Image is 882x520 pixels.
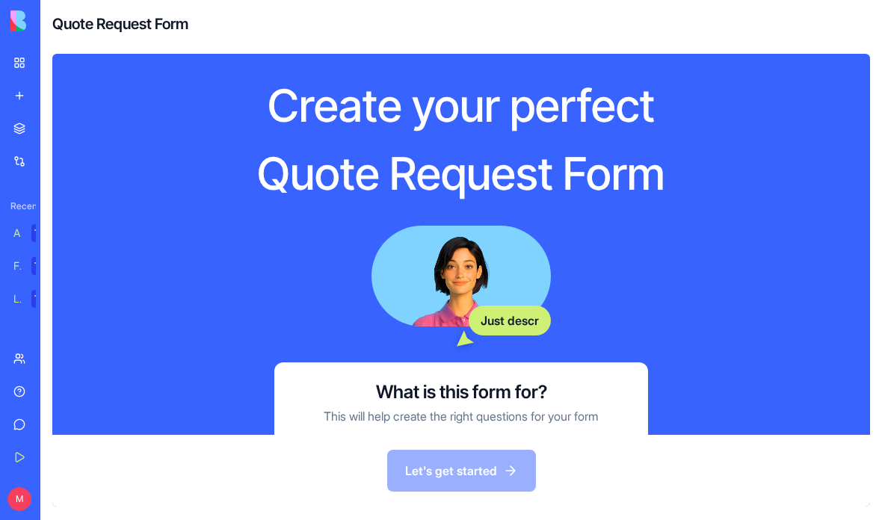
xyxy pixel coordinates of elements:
[7,487,31,511] span: M
[174,146,748,202] h1: Quote Request Form
[174,78,748,134] h1: Create your perfect
[52,13,188,34] h4: Quote Request Form
[10,10,103,31] img: logo
[31,257,55,275] div: TRY
[324,407,599,425] p: This will help create the right questions for your form
[4,200,36,212] span: Recent
[4,251,64,281] a: Feedback FormTRY
[13,291,21,306] div: Literary Blog
[376,380,547,404] h3: What is this form for?
[31,290,55,308] div: TRY
[13,259,21,273] div: Feedback Form
[4,218,64,248] a: AI Logo GeneratorTRY
[13,226,21,241] div: AI Logo Generator
[469,306,551,335] div: Just descr
[4,284,64,314] a: Literary BlogTRY
[31,224,55,242] div: TRY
